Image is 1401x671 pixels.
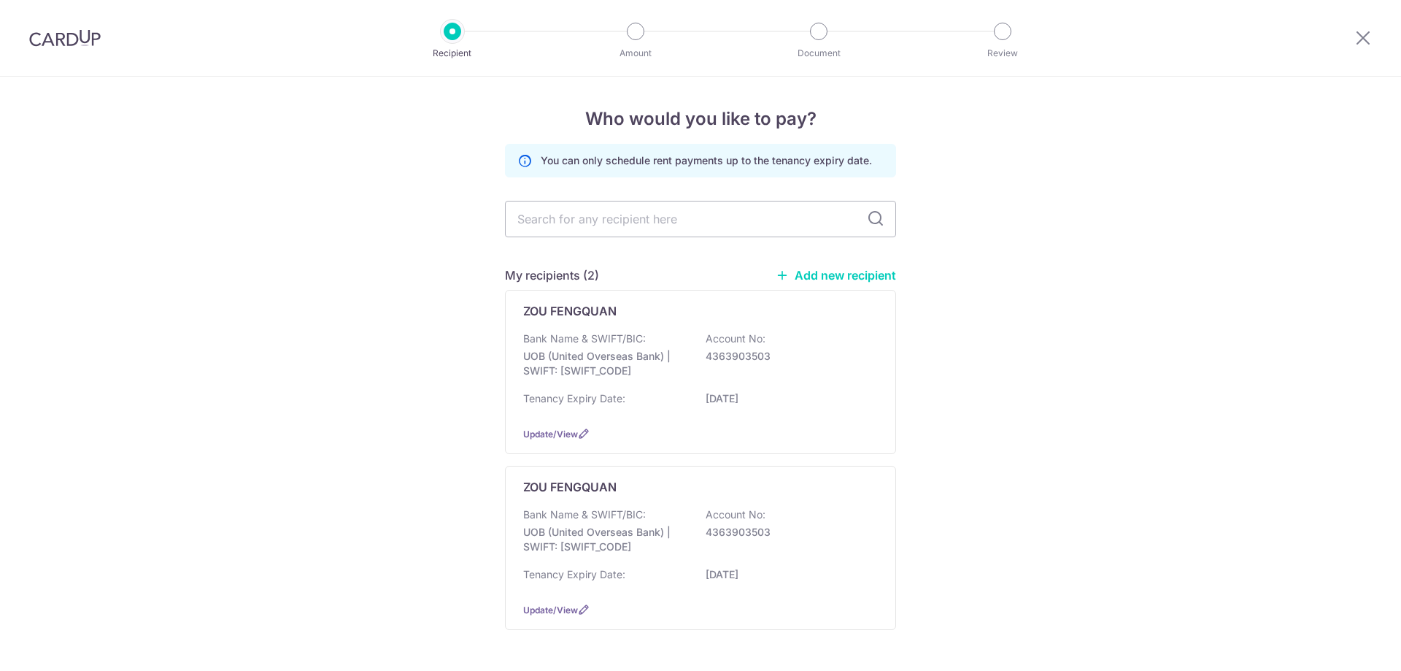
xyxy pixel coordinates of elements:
[523,507,646,522] p: Bank Name & SWIFT/BIC:
[523,525,687,554] p: UOB (United Overseas Bank) | SWIFT: [SWIFT_CODE]
[505,201,896,237] input: Search for any recipient here
[505,106,896,132] h4: Who would you like to pay?
[523,349,687,378] p: UOB (United Overseas Bank) | SWIFT: [SWIFT_CODE]
[541,153,872,168] p: You can only schedule rent payments up to the tenancy expiry date.
[523,331,646,346] p: Bank Name & SWIFT/BIC:
[523,605,578,616] a: Update/View
[398,46,506,61] p: Recipient
[776,268,896,283] a: Add new recipient
[706,349,869,364] p: 4363903503
[523,567,625,582] p: Tenancy Expiry Date:
[505,267,599,284] h5: My recipients (2)
[523,391,625,406] p: Tenancy Expiry Date:
[706,391,869,406] p: [DATE]
[706,331,765,346] p: Account No:
[706,507,765,522] p: Account No:
[523,478,617,496] p: ZOU FENGQUAN
[706,567,869,582] p: [DATE]
[523,429,578,440] a: Update/View
[949,46,1057,61] p: Review
[582,46,690,61] p: Amount
[1308,627,1386,664] iframe: Opens a widget where you can find more information
[765,46,873,61] p: Document
[29,29,101,47] img: CardUp
[523,302,617,320] p: ZOU FENGQUAN
[706,525,869,540] p: 4363903503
